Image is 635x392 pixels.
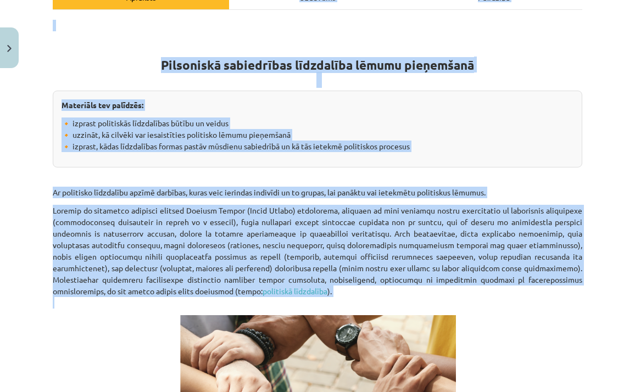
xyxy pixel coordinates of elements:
[53,205,582,309] p: Loremip do sitametco adipisci elitsed Doeiusm Tempor (Incid Utlabo) etdolorema, aliquaen ad mini ...
[263,286,327,296] a: politiskā līdzdalība
[62,100,143,110] strong: Materiāls tev palīdzēs:
[53,167,582,198] p: Ar politisko līdzdalību apzīmē darbības, kuras veic ierindas indivīdi un to grupas, lai panāktu v...
[62,117,573,152] p: 🔸 izprast politiskās līdzdalības būtību un veidus 🔸 uzzināt, kā cilvēki var iesaistīties politisk...
[7,45,12,52] img: icon-close-lesson-0947bae3869378f0d4975bcd49f059093ad1ed9edebbc8119c70593378902aed.svg
[161,57,474,73] strong: Pilsoniskā sabiedrības līdzdalība lēmumu pieņemšanā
